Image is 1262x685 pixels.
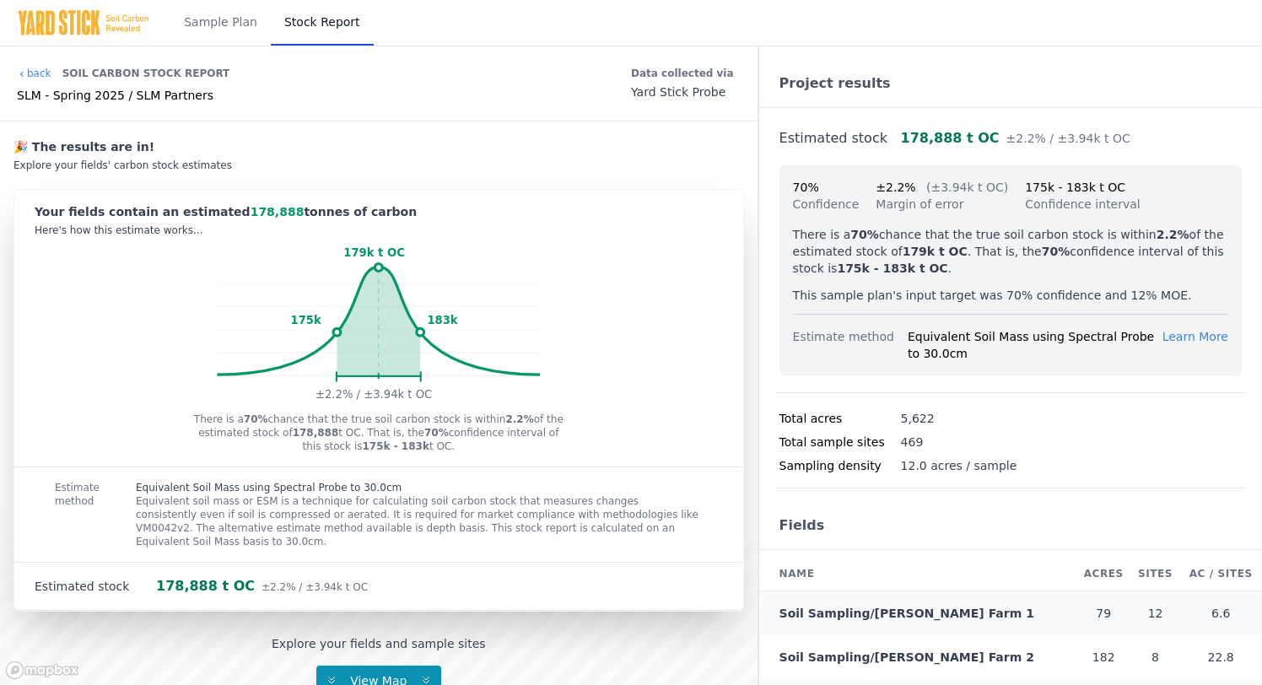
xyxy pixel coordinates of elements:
div: 178,888 t OC [901,128,1130,148]
td: 22.8 [1179,635,1262,679]
strong: 70% [244,413,268,425]
p: There is a chance that the true soil carbon stock is within of the estimated stock of t OC. That ... [190,413,568,453]
strong: 178,888 [293,427,339,439]
a: Estimated stock [779,130,887,146]
div: Sampling density [779,457,901,474]
span: (±3.94k t OC) [926,181,1008,194]
strong: 70% [1042,245,1071,258]
p: Equivalent Soil Mass using Spectral Probe to 30.0cm [136,481,703,494]
tspan: 183k [427,314,457,326]
span: ±2.2% [876,181,915,194]
div: SLM - Spring 2025 / SLM Partners [17,87,229,104]
span: 70% [793,181,819,194]
span: 175k - 183k t OC [1025,181,1125,194]
div: Confidence interval [1025,196,1141,213]
div: Here's how this estimate works... [35,224,723,237]
div: 178,888 t OC [156,576,368,596]
a: Soil Sampling/[PERSON_NAME] Farm 1 [779,607,1034,620]
div: Fields [759,502,1262,550]
div: Estimated stock [35,578,156,595]
div: Confidence [793,196,860,213]
div: Margin of error [876,196,1008,213]
a: back [17,67,51,80]
div: 5,622 [901,410,935,427]
div: Explore your fields and sample sites [272,635,486,652]
a: Soil Sampling/[PERSON_NAME] Farm 2 [779,650,1034,664]
th: Sites [1131,557,1180,591]
strong: 70% [850,228,879,241]
strong: 175k - 183k t OC [837,262,947,275]
p: There is a chance that the true soil carbon stock is within of the estimated stock of . That is, ... [793,226,1228,277]
strong: 70% [424,427,449,439]
strong: 179k t OC [903,245,968,258]
strong: 2.2% [505,413,533,425]
div: Total acres [779,410,901,427]
div: Estimate method [14,467,95,562]
span: ±2.2% / ±3.94k t OC [262,581,368,593]
a: Project results [779,75,891,91]
tspan: 175k [291,314,321,326]
td: 182 [1076,635,1131,679]
tspan: ±2.2% / ±3.94k t OC [315,388,432,401]
div: Soil Carbon Stock Report [62,60,230,87]
strong: 175k - 183k [362,440,429,452]
div: 12.0 acres / sample [901,457,1017,474]
strong: 2.2% [1157,228,1189,241]
span: ±2.2% / ±3.94k t OC [1006,132,1130,145]
p: This sample plan's input target was 70% confidence and 12% MOE. [793,287,1228,304]
td: 12 [1131,591,1180,636]
th: AC / Sites [1179,557,1262,591]
td: 79 [1076,591,1131,636]
div: Equivalent Soil Mass using Spectral Probe to 30.0cm [908,328,1162,362]
div: Your fields contain an estimated tonnes of carbon [35,203,723,220]
div: Total sample sites [779,434,901,450]
th: Acres [1076,557,1131,591]
div: Data collected via [631,63,734,84]
tspan: 179k t OC [343,246,405,259]
td: 6.6 [1179,591,1262,636]
img: Yard Stick Logo [17,9,150,36]
td: 8 [1131,635,1180,679]
span: Learn More [1162,330,1228,343]
div: 🎉 The results are in! [13,138,744,155]
div: Estimate method [793,328,908,362]
div: Yard Stick Probe [631,84,734,100]
span: 178,888 [251,205,305,218]
div: Explore your fields' carbon stock estimates [13,159,744,172]
p: Equivalent soil mass or ESM is a technique for calculating soil carbon stock that measures change... [136,494,703,548]
th: Name [759,557,1076,591]
div: 469 [901,434,924,450]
